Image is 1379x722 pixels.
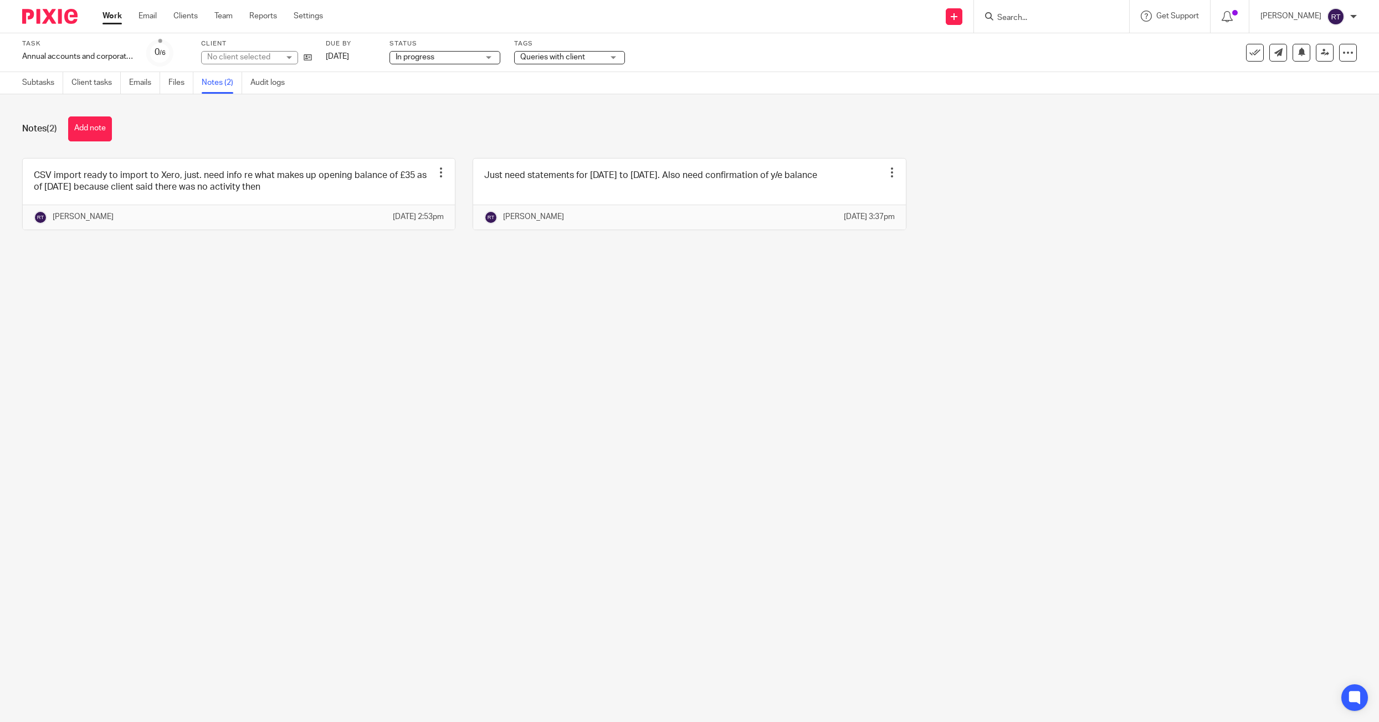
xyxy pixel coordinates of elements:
p: [PERSON_NAME] [1260,11,1321,22]
div: No client selected [207,52,279,63]
div: 0 [155,46,166,59]
img: svg%3E [1327,8,1345,26]
span: In progress [396,53,434,61]
label: Due by [326,39,376,48]
a: Files [168,72,193,94]
div: Annual accounts and corporation tax return [22,51,133,62]
a: Notes (2) [202,72,242,94]
p: [DATE] 3:37pm [844,211,895,222]
img: svg%3E [34,211,47,224]
label: Status [389,39,500,48]
input: Search [996,13,1096,23]
a: Client tasks [71,72,121,94]
a: Emails [129,72,160,94]
a: Reports [249,11,277,22]
p: [DATE] 2:53pm [393,211,444,222]
p: [PERSON_NAME] [503,211,564,222]
small: /6 [160,50,166,56]
a: Settings [294,11,323,22]
span: [DATE] [326,53,349,60]
label: Task [22,39,133,48]
a: Team [214,11,233,22]
a: Clients [173,11,198,22]
label: Client [201,39,312,48]
a: Audit logs [250,72,293,94]
a: Subtasks [22,72,63,94]
span: (2) [47,124,57,133]
img: svg%3E [484,211,498,224]
a: Work [102,11,122,22]
a: Email [139,11,157,22]
button: Add note [68,116,112,141]
span: Queries with client [520,53,585,61]
h1: Notes [22,123,57,135]
img: Pixie [22,9,78,24]
p: [PERSON_NAME] [53,211,114,222]
span: Get Support [1156,12,1199,20]
label: Tags [514,39,625,48]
